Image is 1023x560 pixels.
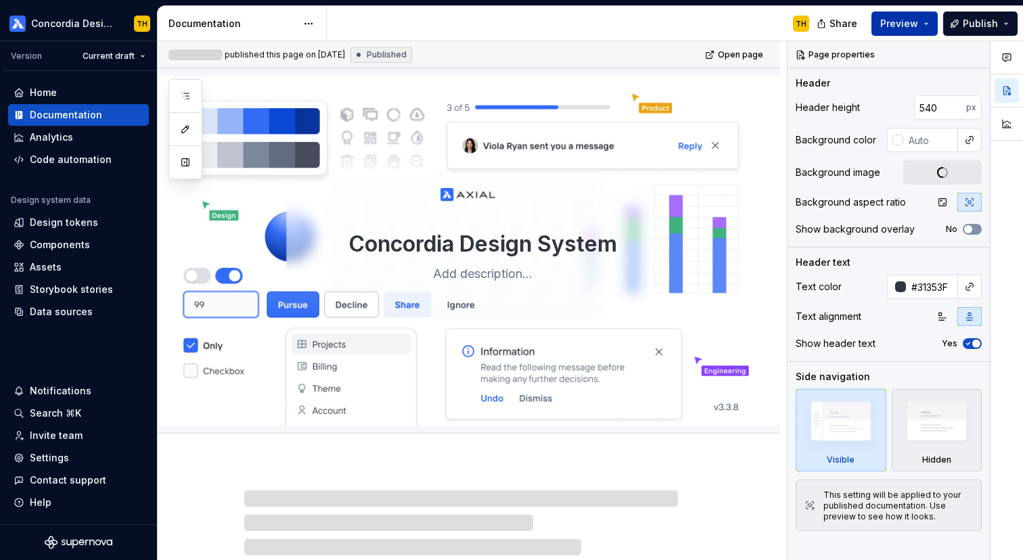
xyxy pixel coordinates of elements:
[942,338,957,349] label: Yes
[946,224,957,235] label: No
[3,9,154,38] button: Concordia Design SystemTH
[796,370,870,383] div: Side navigation
[8,82,149,103] a: Home
[796,101,860,114] div: Header height
[30,429,83,442] div: Invite team
[30,406,81,420] div: Search ⌘K
[30,496,51,509] div: Help
[8,256,149,278] a: Assets
[30,451,69,465] div: Settings
[823,490,973,522] div: This setting will be applied to your published documentation. Use preview to see how it looks.
[880,17,918,30] span: Preview
[8,447,149,469] a: Settings
[30,216,98,229] div: Design tokens
[30,108,102,122] div: Documentation
[168,17,296,30] div: Documentation
[718,49,763,60] span: Open page
[796,389,886,471] div: Visible
[30,283,113,296] div: Storybook stories
[31,17,118,30] div: Concordia Design System
[30,238,90,252] div: Components
[225,49,345,60] div: published this page on [DATE]
[966,102,976,113] p: px
[943,11,1018,36] button: Publish
[796,280,842,294] div: Text color
[30,473,106,487] div: Contact support
[8,380,149,402] button: Notifications
[871,11,938,36] button: Preview
[30,86,57,99] div: Home
[11,195,91,206] div: Design system data
[8,425,149,446] a: Invite team
[30,260,62,274] div: Assets
[30,305,93,319] div: Data sources
[8,402,149,424] button: Search ⌘K
[11,51,42,62] div: Version
[8,126,149,148] a: Analytics
[9,16,26,32] img: 710ec17d-181e-451d-af14-9a91d01c304b.png
[701,45,769,64] a: Open page
[242,228,723,260] textarea: Concordia Design System
[796,76,830,90] div: Header
[30,153,112,166] div: Code automation
[76,47,152,66] button: Current draft
[914,95,966,120] input: Auto
[8,492,149,513] button: Help
[796,310,861,323] div: Text alignment
[83,51,135,62] span: Current draft
[796,256,850,269] div: Header text
[906,275,958,299] input: Auto
[796,166,880,179] div: Background image
[367,49,407,60] span: Published
[8,149,149,170] a: Code automation
[796,337,876,350] div: Show header text
[963,17,998,30] span: Publish
[922,454,951,465] div: Hidden
[8,301,149,323] a: Data sources
[829,17,857,30] span: Share
[30,131,73,144] div: Analytics
[796,223,915,236] div: Show background overlay
[8,104,149,126] a: Documentation
[8,469,149,491] button: Contact support
[30,384,91,398] div: Notifications
[8,234,149,256] a: Components
[903,128,958,152] input: Auto
[796,195,906,209] div: Background aspect ratio
[45,536,112,549] svg: Supernova Logo
[8,279,149,300] a: Storybook stories
[8,212,149,233] a: Design tokens
[827,454,855,465] div: Visible
[892,389,982,471] div: Hidden
[796,133,876,147] div: Background color
[810,11,866,36] button: Share
[796,18,806,29] div: TH
[137,18,147,29] div: TH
